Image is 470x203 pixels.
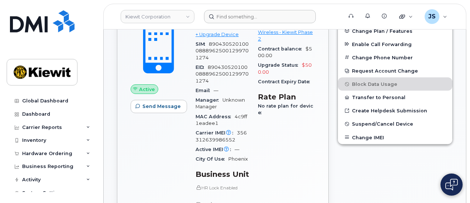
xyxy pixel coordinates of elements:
div: Jenna Savard [419,9,452,24]
button: Enable Call Forwarding [338,38,452,51]
input: Find something... [204,10,316,23]
span: Carrier IMEI [196,130,237,136]
button: Change Phone Number [338,51,452,64]
button: Change Plan / Features [338,24,452,38]
a: Create Helpdesk Submission [338,104,452,117]
span: JS [428,12,436,21]
button: Block Data Usage [338,77,452,91]
span: — [214,88,218,93]
span: Enable Call Forwarding [352,41,412,47]
button: Change IMEI [338,131,452,144]
span: Device [196,25,217,31]
span: 356312639986552 [196,130,247,142]
span: 89043052010008889625001299701274 [196,41,249,60]
h3: Rate Plan [258,92,315,101]
a: + Upgrade Device [196,32,239,37]
span: Upgrade Status [258,62,302,68]
span: Email [196,88,214,93]
span: Phoenix [228,156,248,162]
span: SIM [196,41,209,47]
span: Active IMEI [196,147,235,152]
span: Suspend/Cancel Device [352,121,413,127]
span: $500.00 [258,62,312,74]
span: MAC Address [196,114,235,119]
span: iPhone 16e [217,25,245,31]
span: EID [196,64,208,70]
button: Transfer to Personal [338,91,452,104]
span: Send Message [142,103,181,110]
button: Send Message [131,100,187,113]
span: Active [139,86,155,93]
span: City Of Use [196,156,228,162]
span: Change Plan / Features [352,28,412,34]
span: 4c9ff1eadee1 [196,114,247,126]
span: No rate plan for device [258,103,313,115]
span: Manager [196,97,222,103]
a: Kiewit Corporation [121,10,194,23]
div: Quicklinks [394,9,418,24]
span: — [235,147,239,152]
span: 89043052010008889625001299701274 [196,64,249,84]
span: Contract Expiry Date [258,79,314,84]
img: Open chat [445,179,458,190]
button: Request Account Change [338,64,452,77]
span: Contract balance [258,46,305,52]
p: HR Lock Enabled [196,185,249,191]
h3: Business Unit [196,170,249,179]
button: Suspend/Cancel Device [338,117,452,130]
